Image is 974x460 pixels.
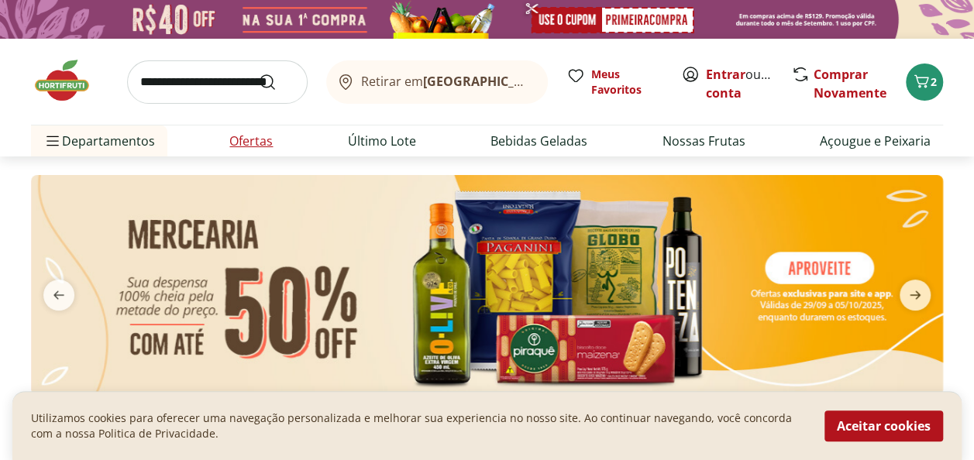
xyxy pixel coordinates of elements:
a: Meus Favoritos [566,67,663,98]
p: Utilizamos cookies para oferecer uma navegação personalizada e melhorar sua experiencia no nosso ... [31,410,806,441]
button: previous [31,280,87,311]
button: next [887,280,943,311]
span: Departamentos [43,122,155,160]
a: Bebidas Geladas [490,132,587,150]
input: search [127,60,308,104]
button: Carrinho [906,64,943,101]
a: Nossas Frutas [663,132,745,150]
a: Açougue e Peixaria [820,132,931,150]
button: Menu [43,122,62,160]
a: Último Lote [348,132,416,150]
span: Retirar em [361,74,532,88]
a: Ofertas [229,132,273,150]
button: Aceitar cookies [824,410,943,441]
a: Criar conta [706,66,791,101]
b: [GEOGRAPHIC_DATA]/[GEOGRAPHIC_DATA] [423,73,684,90]
span: 2 [931,74,937,89]
img: Hortifruti [31,57,108,104]
span: ou [706,65,775,102]
button: Retirar em[GEOGRAPHIC_DATA]/[GEOGRAPHIC_DATA] [326,60,548,104]
button: Submit Search [258,73,295,91]
a: Entrar [706,66,745,83]
img: mercearia [31,175,943,396]
span: Meus Favoritos [591,67,663,98]
a: Comprar Novamente [814,66,886,101]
